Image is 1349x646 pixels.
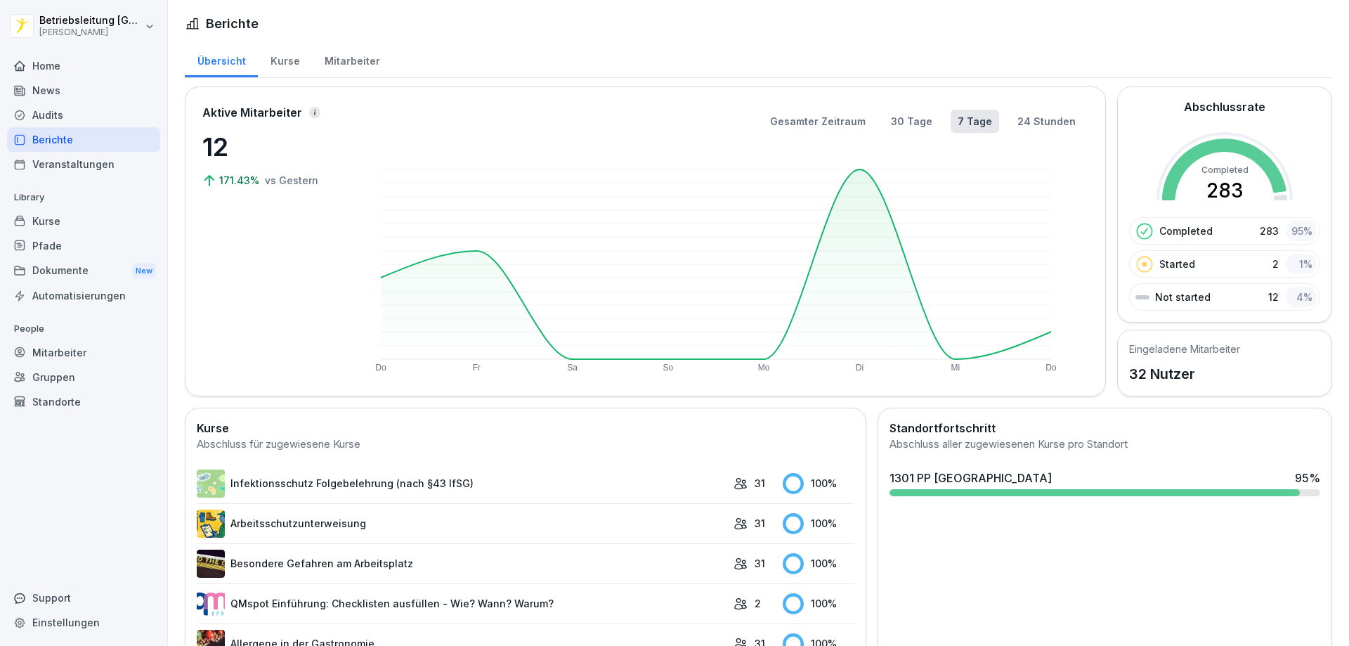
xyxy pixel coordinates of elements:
[1268,290,1279,304] p: 12
[197,420,854,437] h2: Kurse
[783,473,854,494] div: 100 %
[889,437,1320,453] div: Abschluss aller zugewiesenen Kurse pro Standort
[7,586,160,610] div: Support
[1129,342,1240,356] h5: Eingeladene Mitarbeiter
[7,258,160,284] a: DokumenteNew
[7,258,160,284] div: Dokumente
[202,104,302,121] p: Aktive Mitarbeiter
[951,363,960,373] text: Mi
[197,590,225,618] img: rsy9vu330m0sw5op77geq2rv.png
[197,550,726,578] a: Besondere Gefahren am Arbeitsplatz
[132,263,156,279] div: New
[1295,470,1320,486] div: 95 %
[1010,110,1083,133] button: 24 Stunden
[197,590,726,618] a: QMspot Einführung: Checklisten ausfüllen - Wie? Wann? Warum?
[39,15,142,27] p: Betriebsleitung [GEOGRAPHIC_DATA]
[763,110,873,133] button: Gesamter Zeitraum
[1272,257,1279,271] p: 2
[856,363,864,373] text: Di
[206,14,259,33] h1: Berichte
[884,110,939,133] button: 30 Tage
[7,78,160,103] a: News
[889,470,1052,486] div: 1301 PP [GEOGRAPHIC_DATA]
[1286,221,1317,241] div: 95 %
[375,363,386,373] text: Do
[7,152,160,176] a: Veranstaltungen
[219,173,262,188] p: 171.43%
[1159,224,1213,238] p: Completed
[755,556,765,571] p: 31
[7,127,160,152] a: Berichte
[7,389,160,414] a: Standorte
[7,365,160,389] a: Gruppen
[197,550,225,578] img: zq4t51x0wy87l3xh8s87q7rq.png
[783,593,854,614] div: 100 %
[197,470,225,498] img: tgff07aey9ahi6f4hltuk21p.png
[1286,287,1317,307] div: 4 %
[758,363,770,373] text: Mo
[7,209,160,233] a: Kurse
[783,513,854,534] div: 100 %
[7,610,160,635] a: Einstellungen
[884,464,1326,502] a: 1301 PP [GEOGRAPHIC_DATA]95%
[197,510,726,538] a: Arbeitsschutzunterweisung
[889,420,1320,437] h2: Standortfortschritt
[7,186,160,209] p: Library
[39,27,142,37] p: [PERSON_NAME]
[258,41,312,77] a: Kurse
[567,363,578,373] text: Sa
[312,41,392,77] a: Mitarbeiter
[1155,290,1211,304] p: Not started
[1045,363,1057,373] text: Do
[1129,363,1240,385] p: 32 Nutzer
[1260,224,1279,238] p: 283
[7,318,160,340] p: People
[7,283,160,308] a: Automatisierungen
[7,103,160,127] a: Audits
[7,233,160,258] a: Pfade
[473,363,481,373] text: Fr
[197,437,854,453] div: Abschluss für zugewiesene Kurse
[197,510,225,538] img: bgsrfyvhdm6180ponve2jajk.png
[755,516,765,531] p: 31
[202,128,343,166] p: 12
[1184,98,1265,115] h2: Abschlussrate
[1159,257,1195,271] p: Started
[265,173,318,188] p: vs Gestern
[755,596,761,611] p: 2
[197,470,726,498] a: Infektionsschutz Folgebelehrung (nach §43 IfSG)
[7,53,160,78] a: Home
[951,110,999,133] button: 7 Tage
[755,476,765,491] p: 31
[783,553,854,574] div: 100 %
[663,363,674,373] text: So
[185,41,258,77] a: Übersicht
[1286,254,1317,274] div: 1 %
[7,340,160,365] a: Mitarbeiter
